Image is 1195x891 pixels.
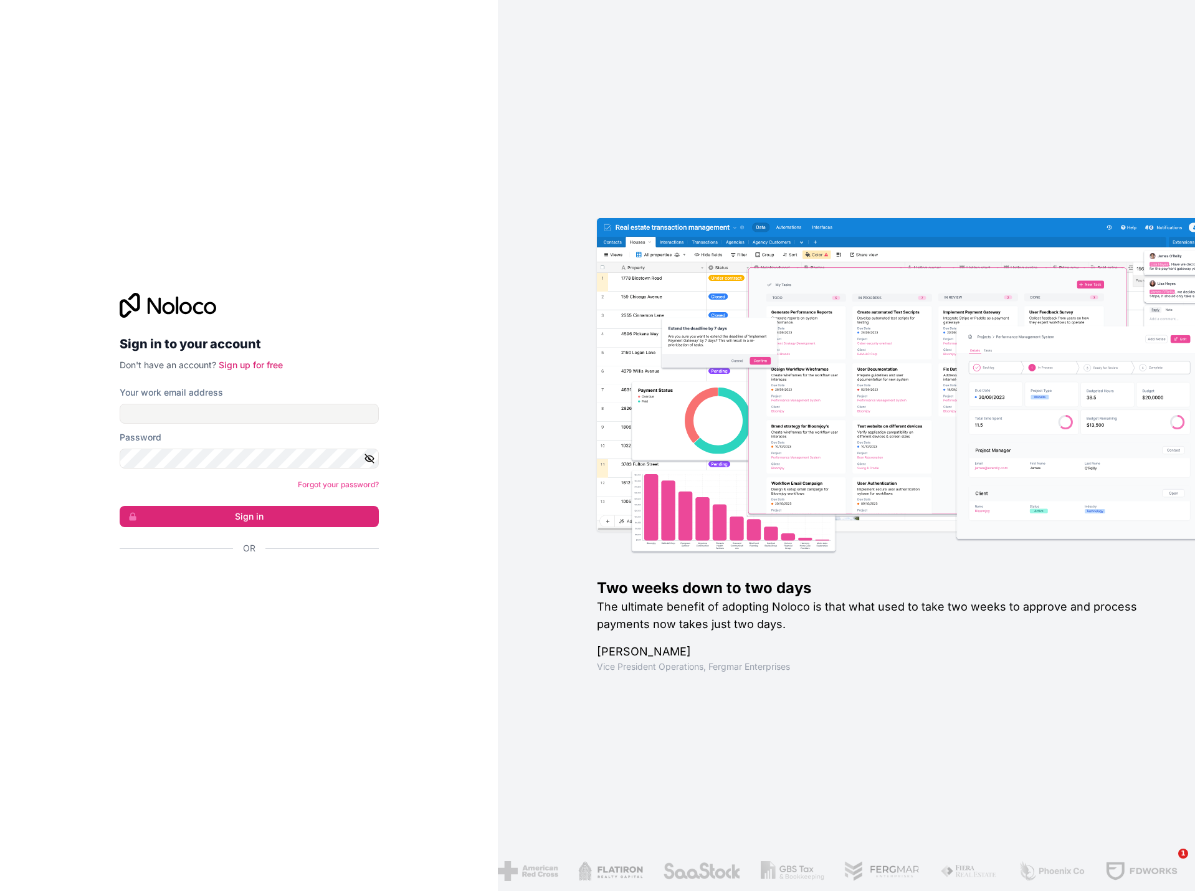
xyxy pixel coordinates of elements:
img: /assets/gbstax-C-GtDUiK.png [761,861,824,881]
img: /assets/fergmar-CudnrXN5.png [844,861,920,881]
h2: Sign in to your account [120,333,379,355]
input: Password [120,449,379,469]
label: Your work email address [120,386,223,399]
button: Sign in [120,506,379,527]
h1: Two weeks down to two days [597,578,1155,598]
span: Or [243,542,255,555]
img: /assets/flatiron-C8eUkumj.png [578,861,643,881]
label: Password [120,431,161,444]
h1: [PERSON_NAME] [597,643,1155,660]
input: Email address [120,404,379,424]
img: /assets/american-red-cross-BAupjrZR.png [498,861,558,881]
iframe: Intercom live chat [1153,849,1183,879]
h1: Vice President Operations , Fergmar Enterprises [597,660,1155,673]
span: Don't have an account? [120,360,216,370]
img: /assets/phoenix-BREaitsQ.png [1018,861,1085,881]
img: /assets/saastock-C6Zbiodz.png [662,861,741,881]
h2: The ultimate benefit of adopting Noloco is that what used to take two weeks to approve and proces... [597,598,1155,633]
span: 1 [1178,849,1188,859]
iframe: To enrich screen reader interactions, please activate Accessibility in Grammarly extension settings [113,568,375,596]
img: /assets/fiera-fwj2N5v4.png [940,861,998,881]
a: Forgot your password? [298,480,379,489]
a: Sign up for free [219,360,283,370]
img: /assets/fdworks-Bi04fVtw.png [1105,861,1178,881]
